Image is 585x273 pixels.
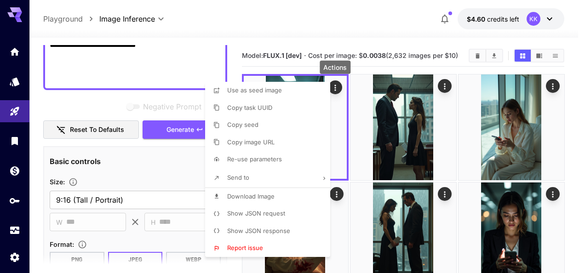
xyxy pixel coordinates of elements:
[227,155,282,163] span: Re-use parameters
[320,61,350,74] div: Actions
[227,138,275,146] span: Copy image URL
[227,193,275,200] span: Download Image
[227,244,263,251] span: Report issue
[227,227,290,234] span: Show JSON response
[227,210,285,217] span: Show JSON request
[227,121,258,128] span: Copy seed
[227,86,282,94] span: Use as seed image
[227,174,249,181] span: Send to
[227,104,272,111] span: Copy task UUID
